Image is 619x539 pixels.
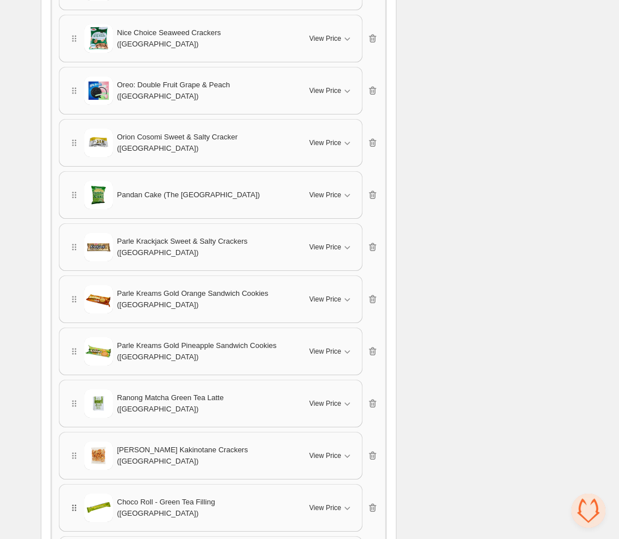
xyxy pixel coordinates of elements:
[117,27,296,50] span: Nice Choice Seaweed Crackers ([GEOGRAPHIC_DATA])
[84,233,113,261] img: Parle Krackjack Sweet & Salty Crackers (India)
[302,82,359,100] button: View Price
[117,392,296,415] span: Ranong Matcha Green Tea Latte ([GEOGRAPHIC_DATA])
[84,77,113,105] img: Oreo: Double Fruit Grape & Peach (China)
[309,138,341,147] span: View Price
[302,238,359,256] button: View Price
[117,340,296,363] span: Parle Kreams Gold Pineapple Sandwich Cookies ([GEOGRAPHIC_DATA])
[84,129,113,157] img: Orion Cosomi Sweet & Salty Cracker (South Korea)
[302,342,359,360] button: View Price
[309,503,341,512] span: View Price
[571,494,605,528] a: Open chat
[117,189,260,201] span: Pandan Cake (The [GEOGRAPHIC_DATA])
[302,394,359,413] button: View Price
[309,399,341,408] span: View Price
[309,34,341,43] span: View Price
[302,447,359,465] button: View Price
[309,243,341,252] span: View Price
[309,347,341,356] span: View Price
[84,442,113,470] img: Sanko Kakinotane Crackers (Japan)
[309,451,341,460] span: View Price
[84,181,113,209] img: Pandan Cake (The Philippines)
[302,499,359,517] button: View Price
[309,190,341,200] span: View Price
[302,290,359,308] button: View Price
[302,134,359,152] button: View Price
[309,86,341,95] span: View Price
[84,389,113,418] img: Ranong Matcha Green Tea Latte (Thailand)
[309,295,341,304] span: View Price
[302,29,359,48] button: View Price
[117,496,296,519] span: Choco Roll - Green Tea Filling ([GEOGRAPHIC_DATA])
[84,285,113,313] img: Parle Kreams Gold Orange Sandwich Cookies (India)
[84,494,113,522] img: Choco Roll - Green Tea Filling (Taiwan)
[117,131,296,154] span: Orion Cosomi Sweet & Salty Cracker ([GEOGRAPHIC_DATA])
[302,186,359,204] button: View Price
[117,236,296,258] span: Parle Krackjack Sweet & Salty Crackers ([GEOGRAPHIC_DATA])
[117,288,296,311] span: Parle Kreams Gold Orange Sandwich Cookies ([GEOGRAPHIC_DATA])
[117,444,296,467] span: [PERSON_NAME] Kakinotane Crackers ([GEOGRAPHIC_DATA])
[117,79,296,102] span: Oreo: Double Fruit Grape & Peach ([GEOGRAPHIC_DATA])
[84,337,113,366] img: Parle Kreams Gold Pineapple Sandwich Cookies (India)
[84,24,113,53] img: Nice Choice Seaweed Crackers (Taiwan)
